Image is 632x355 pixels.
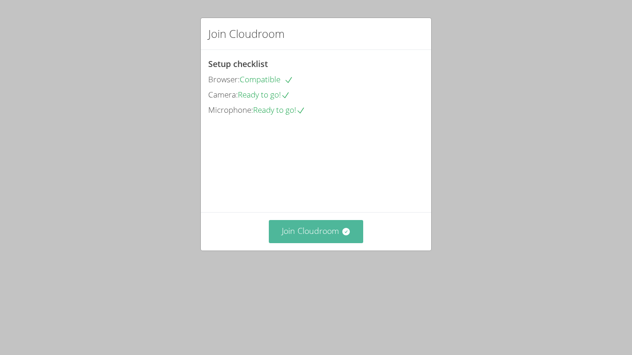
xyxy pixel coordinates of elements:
span: Compatible [240,74,293,85]
span: Setup checklist [208,58,268,69]
span: Microphone: [208,104,253,115]
span: Ready to go! [253,104,305,115]
button: Join Cloudroom [269,220,364,243]
span: Camera: [208,89,238,100]
span: Ready to go! [238,89,290,100]
h2: Join Cloudroom [208,25,285,42]
span: Browser: [208,74,240,85]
